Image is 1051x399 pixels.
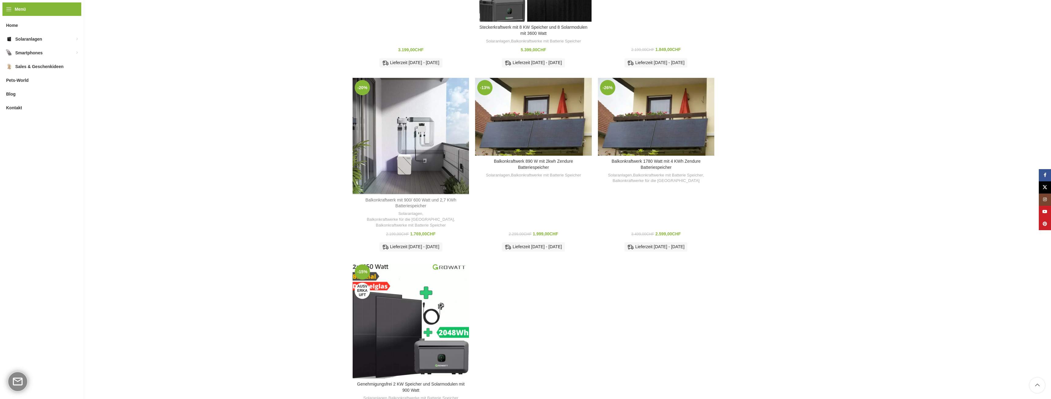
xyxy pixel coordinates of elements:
[6,63,12,70] img: Sales & Geschenkideen
[357,382,465,393] a: Genehmigungsfrei 2 KW Speicher und Solarmodulen mit 900 Watt
[511,38,581,44] a: Balkonkraftwerke mit Batterie Speicher
[15,6,26,13] span: Menü
[376,223,446,228] a: Balkonkraftwerke mit Batterie Speicher
[367,217,454,223] a: Balkonkraftwerke für die [GEOGRAPHIC_DATA]
[511,172,581,178] a: Balkonkraftwerke mit Batterie Speicher
[601,172,711,184] div: , ,
[613,178,700,184] a: Balkonkraftwerke für die [GEOGRAPHIC_DATA]
[6,50,12,56] img: Smartphones
[631,48,654,52] bdi: 2.199,00
[1039,218,1051,230] a: Pinterest Social Link
[477,80,493,95] span: -13%
[502,58,565,67] div: Lieferzeit [DATE] - [DATE]
[353,78,469,194] a: Balkonkraftwerk mit 900/ 600 Watt und 2,7 KWh Batteriespeicher
[401,232,409,236] span: CHF
[612,159,701,170] a: Balkonkraftwerk 1780 Watt mit 4 KWh Zendure Batteriespeicher
[386,232,409,236] bdi: 2.199,00
[6,75,29,86] span: Pets-World
[379,242,442,252] div: Lieferzeit [DATE] - [DATE]
[427,231,436,236] span: CHF
[356,211,466,228] div: , ,
[509,232,532,236] bdi: 2.299,00
[624,242,687,252] div: Lieferzeit [DATE] - [DATE]
[486,172,510,178] a: Solaranlagen
[410,231,435,236] bdi: 1.769,00
[355,264,370,280] span: -15%
[6,102,22,113] span: Kontakt
[415,47,424,52] span: CHF
[631,232,654,236] bdi: 3.499,00
[355,283,370,299] span: Ausverkauft
[365,198,456,209] a: Balkonkraftwerk mit 900/ 600 Watt und 2,7 KWh Batteriespeicher
[672,47,681,52] span: CHF
[655,231,681,236] bdi: 2.599,00
[355,80,370,95] span: -20%
[478,38,588,44] div: ,
[537,47,546,52] span: CHF
[475,78,591,156] a: Balkonkraftwerk 890 W mit 2kwh Zendure Batteriespeicher
[1039,194,1051,206] a: Instagram Social Link
[1030,378,1045,393] a: Scroll to top button
[598,78,714,156] a: Balkonkraftwerk 1780 Watt mit 4 KWh Zendure Batteriespeicher
[479,25,587,36] a: Steckerkraftwerk mit 8 KW Speicher und 8 Solarmodulen mit 3600 Watt
[478,172,588,178] div: ,
[353,262,469,379] a: Genehmigungsfrei 2 KW Speicher und Solarmodulen mit 900 Watt
[549,231,558,236] span: CHF
[398,47,423,52] bdi: 3.199,00
[379,58,442,67] div: Lieferzeit [DATE] - [DATE]
[15,34,42,45] span: Solaranlagen
[1039,206,1051,218] a: YouTube Social Link
[15,47,42,58] span: Smartphones
[646,232,654,236] span: CHF
[646,48,654,52] span: CHF
[486,38,510,44] a: Solaranlagen
[633,172,703,178] a: Balkonkraftwerke mit Batterie Speicher
[6,20,18,31] span: Home
[398,211,422,217] a: Solaranlagen
[521,47,546,52] bdi: 5.399,00
[494,159,573,170] a: Balkonkraftwerk 890 W mit 2kwh Zendure Batteriespeicher
[502,242,565,252] div: Lieferzeit [DATE] - [DATE]
[6,36,12,42] img: Solaranlagen
[6,89,16,100] span: Blog
[1039,169,1051,181] a: Facebook Social Link
[624,58,687,67] div: Lieferzeit [DATE] - [DATE]
[608,172,632,178] a: Solaranlagen
[1039,181,1051,194] a: X Social Link
[524,232,532,236] span: CHF
[600,80,615,95] span: -26%
[672,231,681,236] span: CHF
[533,231,558,236] bdi: 1.999,00
[15,61,64,72] span: Sales & Geschenkideen
[655,47,681,52] bdi: 1.849,00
